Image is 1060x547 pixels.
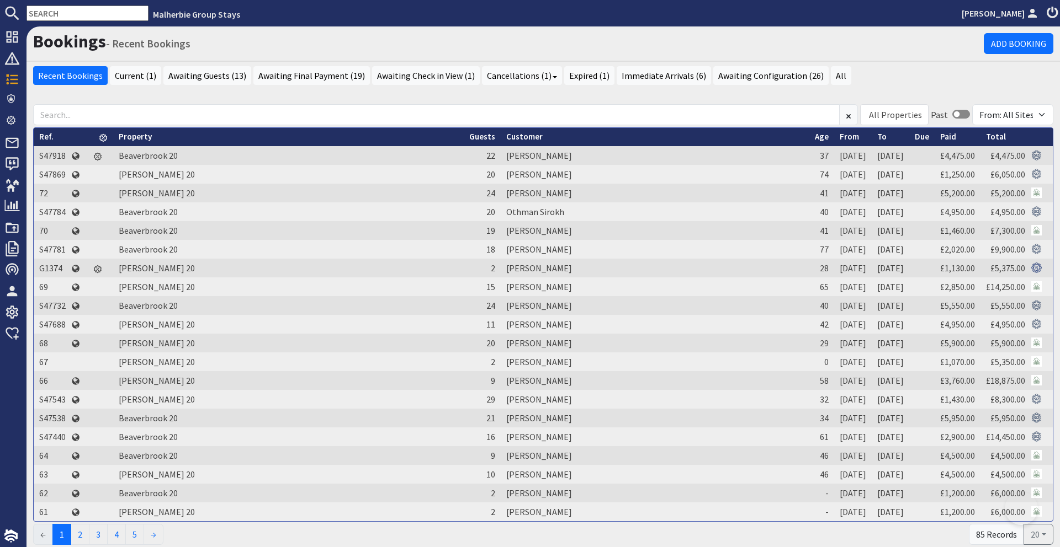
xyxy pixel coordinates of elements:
td: [PERSON_NAME] [501,146,809,165]
a: Customer [506,131,543,142]
a: Beaverbrook 20 [119,431,178,442]
a: [PERSON_NAME] 20 [119,187,195,199]
td: S47784 [34,202,71,221]
button: 20 [1024,524,1053,545]
span: 2 [491,262,495,273]
span: 15 [486,281,495,292]
td: S47781 [34,240,71,259]
td: 77 [809,240,834,259]
td: [DATE] [872,446,909,465]
td: [DATE] [834,390,872,409]
td: 62 [34,484,71,502]
a: £6,000.00 [990,506,1025,517]
td: [DATE] [834,334,872,352]
td: [PERSON_NAME] [501,465,809,484]
div: All Properties [869,108,922,121]
td: 70 [34,221,71,240]
a: 4 [107,524,126,545]
td: [DATE] [872,184,909,202]
td: - [809,484,834,502]
a: £5,350.00 [990,356,1025,367]
td: [PERSON_NAME] [501,484,809,502]
a: Awaiting Final Payment (19) [253,66,370,85]
a: Property [119,131,152,142]
a: 2 [71,524,89,545]
span: 9 [491,450,495,461]
img: Referer: Malherbie Group Stays [1031,469,1042,479]
img: Referer: Malherbie Group Stays [1031,487,1042,498]
a: £14,450.00 [986,431,1025,442]
a: £2,850.00 [940,281,975,292]
td: [DATE] [872,259,909,277]
td: 67 [34,352,71,371]
img: Referer: Malherbie Group Stays [1031,356,1042,367]
a: £5,200.00 [990,187,1025,199]
img: Referer: Malherbie Group Stays [1031,337,1042,348]
a: [PERSON_NAME] [962,7,1040,20]
td: 69 [34,277,71,296]
img: Referer: Malherbie Group Stays [1031,225,1042,235]
input: Search... [33,104,840,125]
a: [PERSON_NAME] 20 [119,506,195,517]
td: Othman Sirokh [501,202,809,221]
a: Guests [469,131,495,142]
a: £1,200.00 [940,487,975,498]
a: Immediate Arrivals (6) [617,66,711,85]
a: To [877,131,887,142]
img: Referer: Sleeps 12 [1031,412,1042,423]
td: 0 [809,352,834,371]
td: 74 [809,165,834,184]
span: 19 [486,225,495,236]
img: Referer: Malherbie Group Stays [1031,450,1042,460]
td: 32 [809,390,834,409]
img: Referer: Sleeps 12 [1031,206,1042,217]
td: 40 [809,202,834,221]
a: 3 [89,524,108,545]
a: Age [815,131,829,142]
td: 68 [34,334,71,352]
a: 5 [125,524,144,545]
a: Add Booking [984,33,1053,54]
td: 64 [34,446,71,465]
td: [PERSON_NAME] [501,315,809,334]
td: [DATE] [834,315,872,334]
a: Beaverbrook 20 [119,225,178,236]
a: £1,200.00 [940,506,975,517]
img: Referer: Sleeps 12 [1031,300,1042,310]
span: 16 [486,431,495,442]
td: [DATE] [834,277,872,296]
td: S47732 [34,296,71,315]
span: 2 [491,356,495,367]
td: 40 [809,296,834,315]
span: 10 [486,469,495,480]
td: [PERSON_NAME] [501,277,809,296]
a: Beaverbrook 20 [119,300,178,311]
img: Referer: Sleeps 12 [1031,431,1042,442]
td: [DATE] [872,465,909,484]
td: [DATE] [872,352,909,371]
img: Referer: Malherbie Group Stays [1031,281,1042,292]
a: £4,950.00 [940,319,975,330]
td: 28 [809,259,834,277]
td: S47918 [34,146,71,165]
a: Malherbie Group Stays [153,9,240,20]
td: [DATE] [834,409,872,427]
td: S47538 [34,409,71,427]
a: Paid [940,131,956,142]
a: → [144,524,163,545]
a: £4,500.00 [940,469,975,480]
td: [DATE] [834,446,872,465]
a: £14,250.00 [986,281,1025,292]
img: Referer: Sleeps 12 [1031,394,1042,404]
a: £1,430.00 [940,394,975,405]
td: [DATE] [872,390,909,409]
td: [DATE] [872,146,909,165]
td: S47543 [34,390,71,409]
img: Referer: Group Stays [1031,262,1042,273]
span: 9 [491,375,495,386]
td: 58 [809,371,834,390]
span: 2 [491,506,495,517]
a: [PERSON_NAME] 20 [119,375,195,386]
a: £5,200.00 [940,187,975,199]
a: [PERSON_NAME] 20 [119,356,195,367]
